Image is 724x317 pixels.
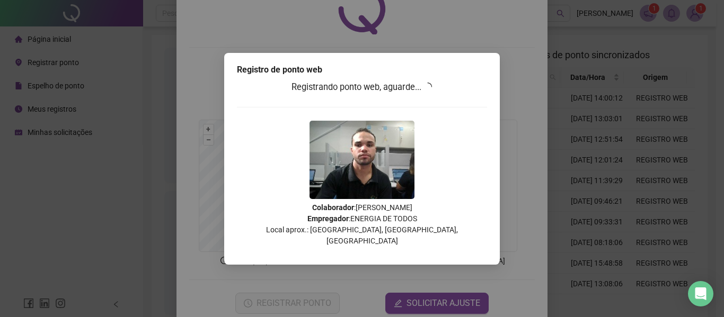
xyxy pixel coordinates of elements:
div: Open Intercom Messenger [688,281,713,306]
img: 2Q== [310,121,414,199]
span: loading [423,83,432,91]
h3: Registrando ponto web, aguarde... [237,80,487,94]
p: : [PERSON_NAME] : ENERGIA DE TODOS Local aprox.: [GEOGRAPHIC_DATA], [GEOGRAPHIC_DATA], [GEOGRAPHI... [237,202,487,247]
div: Registro de ponto web [237,64,487,76]
strong: Empregador [307,214,349,223]
strong: Colaborador [312,203,354,212]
